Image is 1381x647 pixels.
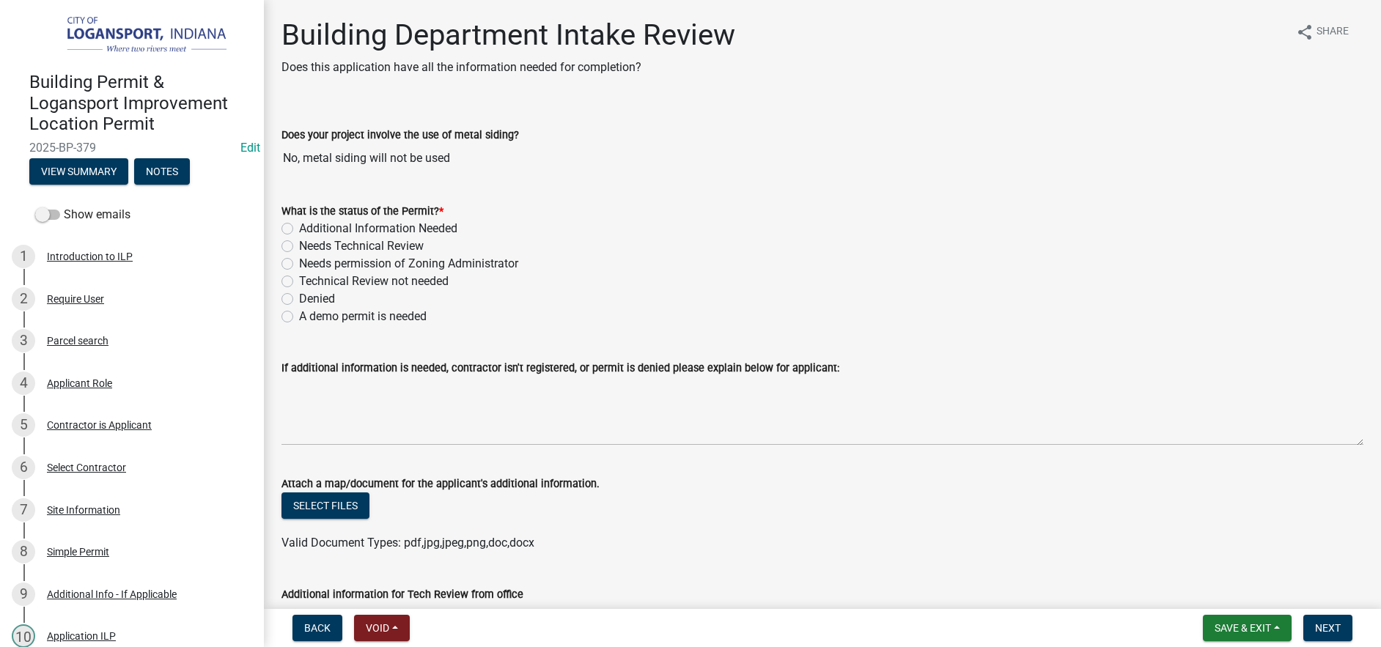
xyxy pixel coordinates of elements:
div: Introduction to ILP [47,251,133,262]
button: Back [292,615,342,641]
div: Site Information [47,505,120,515]
span: Next [1315,622,1341,634]
div: Parcel search [47,336,108,346]
img: City of Logansport, Indiana [29,15,240,56]
label: Technical Review not needed [299,273,449,290]
span: Valid Document Types: pdf,jpg,jpeg,png,doc,docx [281,536,534,550]
div: 8 [12,540,35,563]
p: Does this application have all the information needed for completion? [281,59,735,76]
label: Needs permission of Zoning Administrator [299,255,518,273]
wm-modal-confirm: Edit Application Number [240,141,260,155]
div: 7 [12,498,35,522]
button: shareShare [1284,18,1360,46]
div: Require User [47,294,104,304]
div: 4 [12,371,35,395]
label: Attach a map/document for the applicant's additional information. [281,479,600,489]
a: Edit [240,141,260,155]
label: Denied [299,290,335,308]
button: Void [354,615,410,641]
span: Save & Exit [1215,622,1271,634]
label: Additional Information Needed [299,220,457,237]
button: View Summary [29,158,128,185]
label: A demo permit is needed [299,308,427,325]
div: Application ILP [47,631,116,641]
button: Notes [134,158,190,185]
h4: Building Permit & Logansport Improvement Location Permit [29,72,252,135]
div: Contractor is Applicant [47,420,152,430]
div: 5 [12,413,35,437]
div: 2 [12,287,35,311]
div: 3 [12,329,35,352]
label: Show emails [35,206,130,223]
span: Void [366,622,389,634]
label: What is the status of the Permit? [281,207,443,217]
div: Select Contractor [47,462,126,473]
span: Back [304,622,331,634]
label: If additional information is needed, contractor isn't registered, or permit is denied please expl... [281,363,839,374]
div: Additional Info - If Applicable [47,589,177,599]
label: Additional information for Tech Review from office [281,590,523,600]
i: share [1296,23,1314,41]
span: Share [1316,23,1349,41]
wm-modal-confirm: Summary [29,166,128,178]
div: Simple Permit [47,547,109,557]
h1: Building Department Intake Review [281,18,735,53]
label: Does your project involve the use of metal siding? [281,130,519,141]
label: Needs Technical Review [299,237,424,255]
div: 1 [12,245,35,268]
button: Save & Exit [1203,615,1292,641]
div: 9 [12,583,35,606]
div: Applicant Role [47,378,112,388]
button: Select files [281,492,369,519]
div: 6 [12,456,35,479]
span: 2025-BP-379 [29,141,235,155]
wm-modal-confirm: Notes [134,166,190,178]
button: Next [1303,615,1352,641]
